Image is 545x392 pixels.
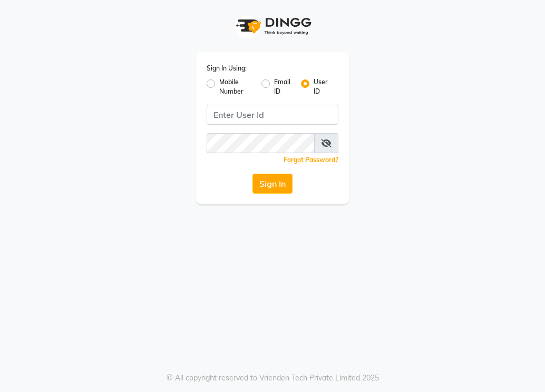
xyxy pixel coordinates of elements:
[252,174,293,194] button: Sign In
[207,133,315,153] input: Username
[274,77,292,96] label: Email ID
[314,77,330,96] label: User ID
[230,11,315,42] img: logo1.svg
[284,156,338,164] a: Forgot Password?
[219,77,253,96] label: Mobile Number
[207,64,247,73] label: Sign In Using:
[207,105,338,125] input: Username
